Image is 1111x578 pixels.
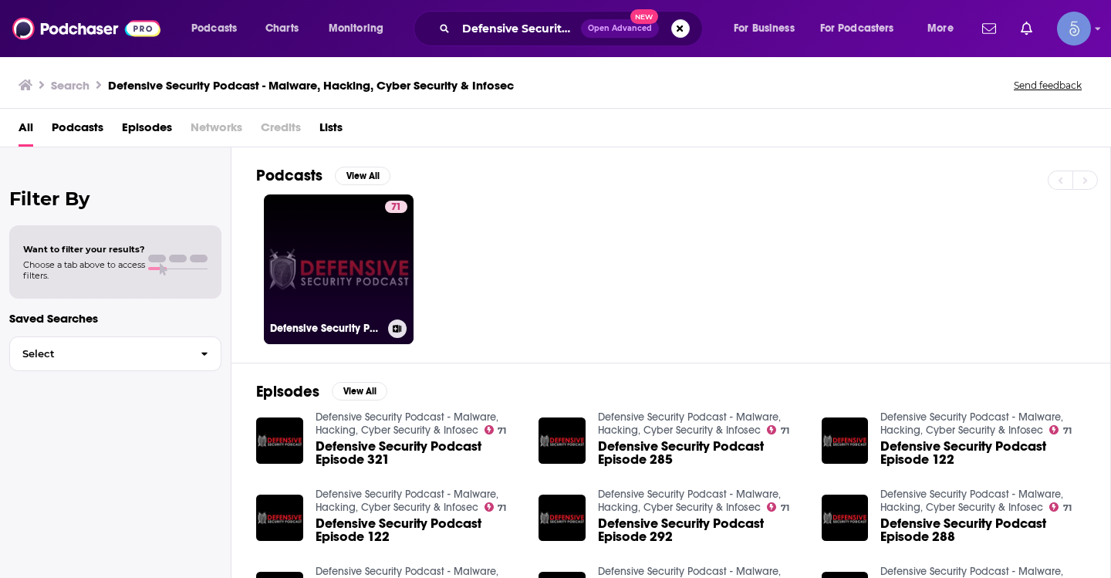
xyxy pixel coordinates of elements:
a: Charts [255,16,308,41]
h2: Podcasts [256,166,322,185]
span: 71 [498,505,506,512]
a: Defensive Security Podcast - Malware, Hacking, Cyber Security & Infosec [598,488,781,514]
button: Open AdvancedNew [581,19,659,38]
span: 71 [1063,428,1072,434]
span: Select [10,349,188,359]
span: 71 [781,428,789,434]
button: View All [335,167,390,185]
h2: Episodes [256,382,319,401]
a: Defensive Security Podcast - Malware, Hacking, Cyber Security & Infosec [880,488,1063,514]
a: Defensive Security Podcast Episode 122 [316,517,521,543]
a: Show notifications dropdown [976,15,1002,42]
button: open menu [917,16,973,41]
span: For Business [734,18,795,39]
span: 71 [1063,505,1072,512]
h3: Defensive Security Podcast - Malware, Hacking, Cyber Security & Infosec [270,322,382,335]
span: Podcasts [191,18,237,39]
img: Podchaser - Follow, Share and Rate Podcasts [12,14,160,43]
a: Lists [319,115,343,147]
img: User Profile [1057,12,1091,46]
h3: Defensive Security Podcast - Malware, Hacking, Cyber Security & Infosec [108,78,514,93]
span: Charts [265,18,299,39]
h3: Search [51,78,89,93]
a: 71 [485,425,507,434]
span: Logged in as Spiral5-G1 [1057,12,1091,46]
a: Defensive Security Podcast Episode 292 [598,517,803,543]
span: 71 [781,505,789,512]
a: 71 [1049,502,1072,512]
button: open menu [318,16,404,41]
img: Defensive Security Podcast Episode 321 [256,417,303,465]
span: For Podcasters [820,18,894,39]
button: open menu [723,16,814,41]
div: Search podcasts, credits, & more... [428,11,718,46]
a: Defensive Security Podcast Episode 122 [880,440,1086,466]
button: View All [332,382,387,401]
button: open menu [181,16,257,41]
input: Search podcasts, credits, & more... [456,16,581,41]
a: Episodes [122,115,172,147]
a: Defensive Security Podcast - Malware, Hacking, Cyber Security & Infosec [316,411,498,437]
span: Networks [191,115,242,147]
a: Show notifications dropdown [1015,15,1038,42]
a: 71 [767,425,789,434]
img: Defensive Security Podcast Episode 285 [539,417,586,465]
a: Podcasts [52,115,103,147]
a: 71 [1049,425,1072,434]
a: 71 [767,502,789,512]
span: Choose a tab above to access filters. [23,259,145,281]
span: More [927,18,954,39]
span: Want to filter your results? [23,244,145,255]
a: Defensive Security Podcast - Malware, Hacking, Cyber Security & Infosec [316,488,498,514]
button: open menu [810,16,917,41]
a: PodcastsView All [256,166,390,185]
a: Defensive Security Podcast Episode 321 [316,440,521,466]
img: Defensive Security Podcast Episode 122 [256,495,303,542]
img: Defensive Security Podcast Episode 122 [822,417,869,465]
img: Defensive Security Podcast Episode 288 [822,495,869,542]
a: Defensive Security Podcast Episode 288 [880,517,1086,543]
a: Defensive Security Podcast - Malware, Hacking, Cyber Security & Infosec [598,411,781,437]
a: 71Defensive Security Podcast - Malware, Hacking, Cyber Security & Infosec [264,194,414,344]
span: Open Advanced [588,25,652,32]
h2: Filter By [9,188,221,210]
p: Saved Searches [9,311,221,326]
a: Defensive Security Podcast Episode 285 [598,440,803,466]
button: Send feedback [1009,79,1086,92]
a: EpisodesView All [256,382,387,401]
button: Select [9,336,221,371]
span: 71 [391,200,401,215]
span: Monitoring [329,18,383,39]
button: Show profile menu [1057,12,1091,46]
span: New [630,9,658,24]
span: 71 [498,428,506,434]
a: All [19,115,33,147]
a: 71 [385,201,407,213]
span: Credits [261,115,301,147]
a: Defensive Security Podcast - Malware, Hacking, Cyber Security & Infosec [880,411,1063,437]
img: Defensive Security Podcast Episode 292 [539,495,586,542]
a: 71 [485,502,507,512]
